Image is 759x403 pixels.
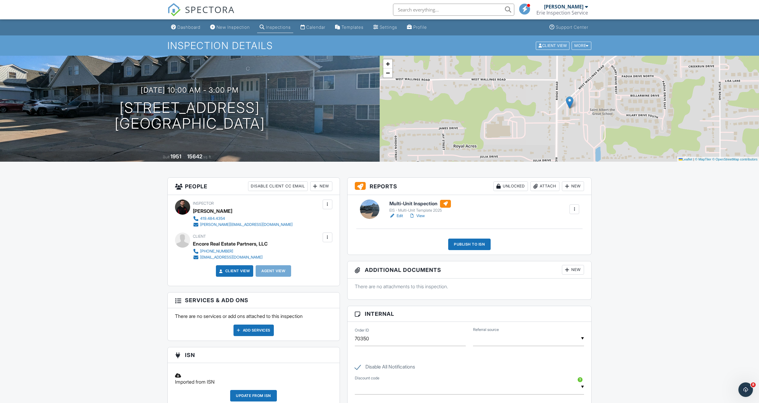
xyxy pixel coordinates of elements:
[348,306,592,322] h3: Internal
[566,96,573,109] img: Marker
[233,325,274,336] div: Add Services
[306,25,325,30] div: Calendar
[257,22,293,33] a: Inspections
[695,157,711,161] a: © MapTiler
[738,382,753,397] iframe: Intercom live chat
[383,68,392,78] a: Zoom out
[230,390,277,401] div: Update from ISN
[310,181,332,191] div: New
[168,178,340,195] h3: People
[712,157,757,161] a: © OpenStreetMap contributors
[193,239,268,248] div: Encore Real Estate Partners, LLC
[218,268,250,274] a: Client View
[208,22,252,33] a: New Inspection
[200,249,233,254] div: [PHONE_NUMBER]
[217,25,250,30] div: New Inspection
[693,157,694,161] span: |
[141,86,239,94] h3: [DATE] 10:00 am - 3:00 pm
[389,200,451,213] a: Multi-Unit Inspection EIS - Multi-Unit Template 2025
[389,200,451,208] h6: Multi-Unit Inspection
[193,222,293,228] a: [PERSON_NAME][EMAIL_ADDRESS][DOMAIN_NAME]
[193,216,293,222] a: 419.484.4354
[536,41,569,50] div: Client View
[193,248,263,254] a: [PHONE_NUMBER]
[200,255,263,260] div: [EMAIL_ADDRESS][DOMAIN_NAME]
[562,265,584,275] div: New
[530,181,559,191] div: Attach
[405,22,429,33] a: Company Profile
[248,181,308,191] div: Disable Client CC Email
[177,25,200,30] div: Dashboard
[473,327,499,332] label: Referral source
[389,208,451,213] div: EIS - Multi-Unit Template 2025
[355,364,415,372] label: Disable All Notifications
[167,3,181,16] img: The Best Home Inspection Software - Spectora
[355,328,369,333] label: Order ID
[572,41,591,50] div: More
[169,22,203,33] a: Dashboard
[383,59,392,68] a: Zoom in
[393,4,514,16] input: Search everything...
[203,155,212,159] span: sq. ft.
[333,22,366,33] a: Templates
[115,100,265,132] h1: [STREET_ADDRESS] [GEOGRAPHIC_DATA]
[556,25,588,30] div: Support Center
[168,308,340,340] div: There are no services or add ons attached to this inspection
[185,3,235,16] span: SPECTORA
[170,153,181,160] div: 1951
[341,25,364,30] div: Templates
[409,213,425,219] a: View
[298,22,328,33] a: Calendar
[535,43,571,48] a: Client View
[163,155,170,159] span: Built
[448,239,491,250] div: Publish to ISN
[200,222,293,227] div: [PERSON_NAME][EMAIL_ADDRESS][DOMAIN_NAME]
[371,22,400,33] a: Settings
[562,181,584,191] div: New
[547,22,591,33] a: Support Center
[168,292,340,308] h3: Services & Add ons
[544,4,583,10] div: [PERSON_NAME]
[200,216,225,221] div: 419.484.4354
[171,368,336,390] div: Imported from ISN
[167,40,592,51] h1: Inspection Details
[380,25,397,30] div: Settings
[679,157,692,161] a: Leaflet
[386,69,390,77] span: −
[193,201,214,206] span: Inspector
[193,206,232,216] div: [PERSON_NAME]
[355,375,379,381] label: Discount code
[168,347,340,363] h3: ISN
[348,178,592,195] h3: Reports
[493,181,528,191] div: Unlocked
[187,153,202,160] div: 15642
[355,283,584,290] p: There are no attachments to this inspection.
[193,234,206,239] span: Client
[193,254,263,260] a: [EMAIL_ADDRESS][DOMAIN_NAME]
[751,382,756,387] span: 8
[413,25,427,30] div: Profile
[386,60,390,68] span: +
[167,8,235,21] a: SPECTORA
[536,10,588,16] div: Erie Inspection Service
[266,25,291,30] div: Inspections
[348,261,592,279] h3: Additional Documents
[389,213,403,219] a: Edit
